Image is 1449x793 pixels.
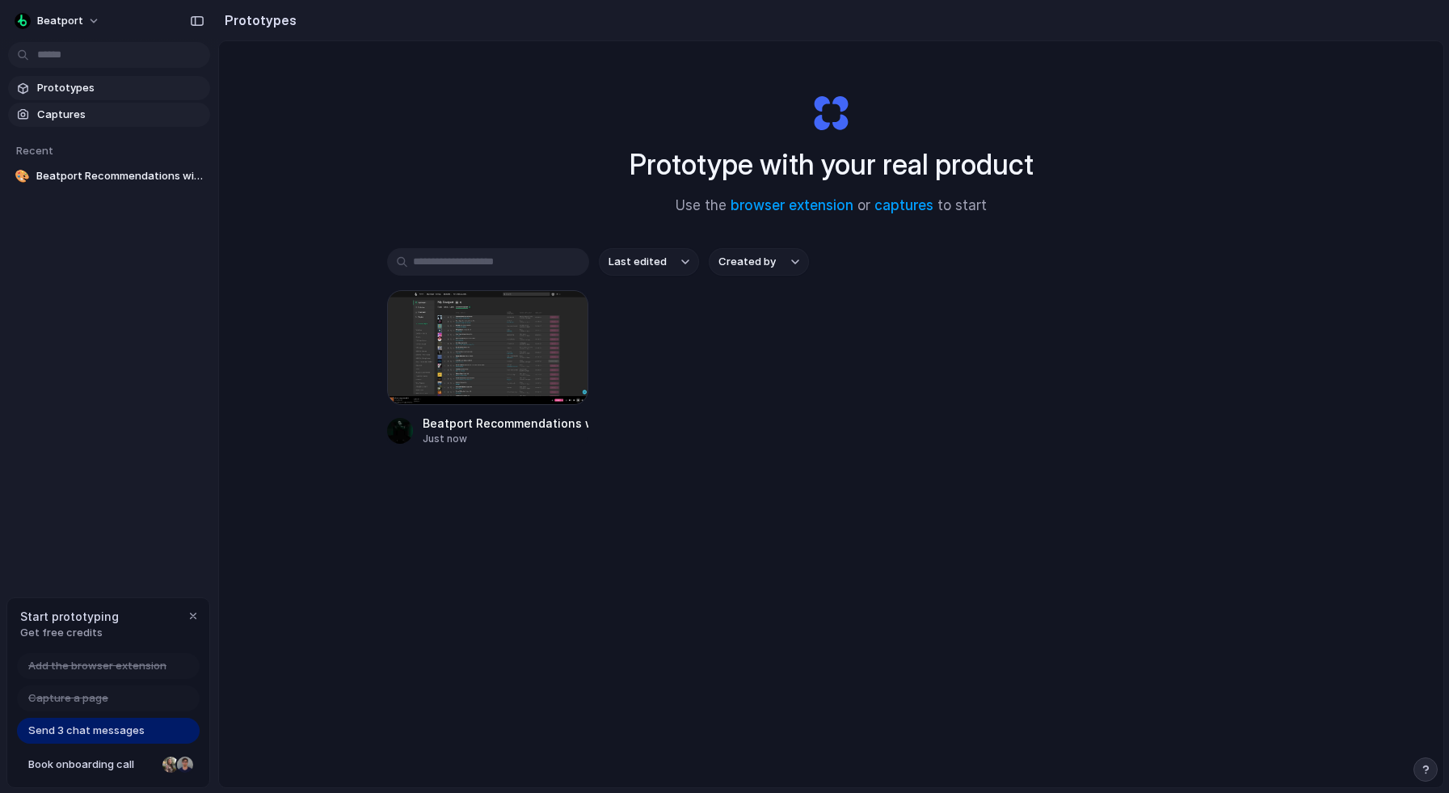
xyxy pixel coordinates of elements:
span: Start prototyping [20,608,119,625]
h1: Prototype with your real product [630,143,1034,186]
span: Captures [37,107,204,123]
span: Beatport [37,13,83,29]
a: Beatport Recommendations with FiltersBeatport Recommendations with FiltersJust now [387,290,589,446]
span: Capture a page [28,690,108,707]
a: Book onboarding call [17,752,200,778]
span: Use the or to start [676,196,987,217]
span: Recent [16,144,53,157]
a: 🎨Beatport Recommendations with Filters [8,164,210,188]
span: Add the browser extension [28,658,166,674]
button: Beatport [8,8,108,34]
button: Last edited [599,248,699,276]
h2: Prototypes [218,11,297,30]
button: Created by [709,248,809,276]
a: Prototypes [8,76,210,100]
span: Prototypes [37,80,204,96]
span: Book onboarding call [28,757,156,773]
div: Christian Iacullo [175,755,195,774]
span: Created by [718,254,776,270]
div: Nicole Kubica [161,755,180,774]
span: Send 3 chat messages [28,723,145,739]
span: Beatport Recommendations with Filters [36,168,204,184]
a: captures [874,197,933,213]
a: browser extension [731,197,853,213]
div: Just now [423,432,589,446]
div: Beatport Recommendations with Filters [423,415,589,432]
a: Captures [8,103,210,127]
div: 🎨 [15,168,30,184]
span: Last edited [609,254,667,270]
span: Get free credits [20,625,119,641]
